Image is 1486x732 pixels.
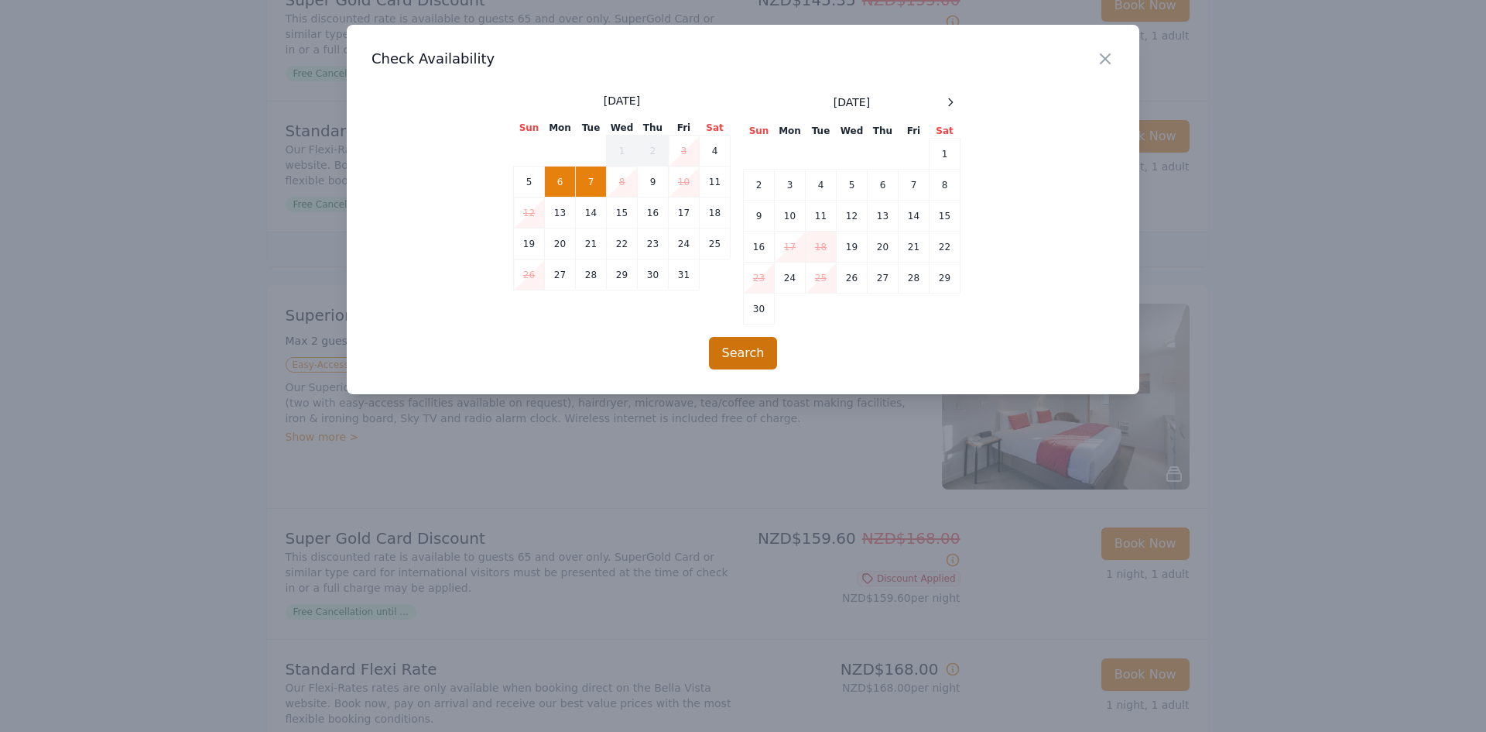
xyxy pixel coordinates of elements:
[930,263,960,294] td: 29
[834,95,870,110] span: [DATE]
[638,167,669,198] td: 9
[868,170,899,201] td: 6
[744,170,775,201] td: 2
[576,121,607,136] th: Tue
[837,232,868,263] td: 19
[371,50,1114,68] h3: Check Availability
[775,232,806,263] td: 17
[607,136,638,167] td: 1
[545,167,576,198] td: 6
[837,263,868,294] td: 26
[514,259,545,290] td: 26
[576,167,607,198] td: 7
[868,124,899,139] th: Thu
[576,229,607,259] td: 21
[806,232,837,263] td: 18
[700,229,731,259] td: 25
[775,170,806,201] td: 3
[899,232,930,263] td: 21
[545,198,576,229] td: 13
[899,170,930,201] td: 7
[700,167,731,198] td: 11
[700,121,731,136] th: Sat
[607,121,638,136] th: Wed
[576,198,607,229] td: 14
[607,259,638,290] td: 29
[837,170,868,201] td: 5
[576,259,607,290] td: 28
[806,263,837,294] td: 25
[607,198,638,229] td: 15
[638,198,669,229] td: 16
[607,167,638,198] td: 8
[514,121,545,136] th: Sun
[545,229,576,259] td: 20
[514,229,545,259] td: 19
[669,121,700,136] th: Fri
[669,229,700,259] td: 24
[744,232,775,263] td: 16
[806,170,837,201] td: 4
[930,124,960,139] th: Sat
[638,229,669,259] td: 23
[899,124,930,139] th: Fri
[806,201,837,232] td: 11
[930,170,960,201] td: 8
[930,139,960,170] td: 1
[545,259,576,290] td: 27
[709,337,778,369] button: Search
[604,93,640,108] span: [DATE]
[669,198,700,229] td: 17
[514,167,545,198] td: 5
[775,201,806,232] td: 10
[700,136,731,167] td: 4
[638,121,669,136] th: Thu
[775,263,806,294] td: 24
[930,201,960,232] td: 15
[744,263,775,294] td: 23
[930,232,960,263] td: 22
[744,201,775,232] td: 9
[607,229,638,259] td: 22
[868,232,899,263] td: 20
[868,263,899,294] td: 27
[899,201,930,232] td: 14
[700,198,731,229] td: 18
[638,259,669,290] td: 30
[545,121,576,136] th: Mon
[744,294,775,325] td: 30
[514,198,545,229] td: 12
[868,201,899,232] td: 13
[669,259,700,290] td: 31
[669,136,700,167] td: 3
[837,124,868,139] th: Wed
[806,124,837,139] th: Tue
[669,167,700,198] td: 10
[744,124,775,139] th: Sun
[837,201,868,232] td: 12
[775,124,806,139] th: Mon
[638,136,669,167] td: 2
[899,263,930,294] td: 28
